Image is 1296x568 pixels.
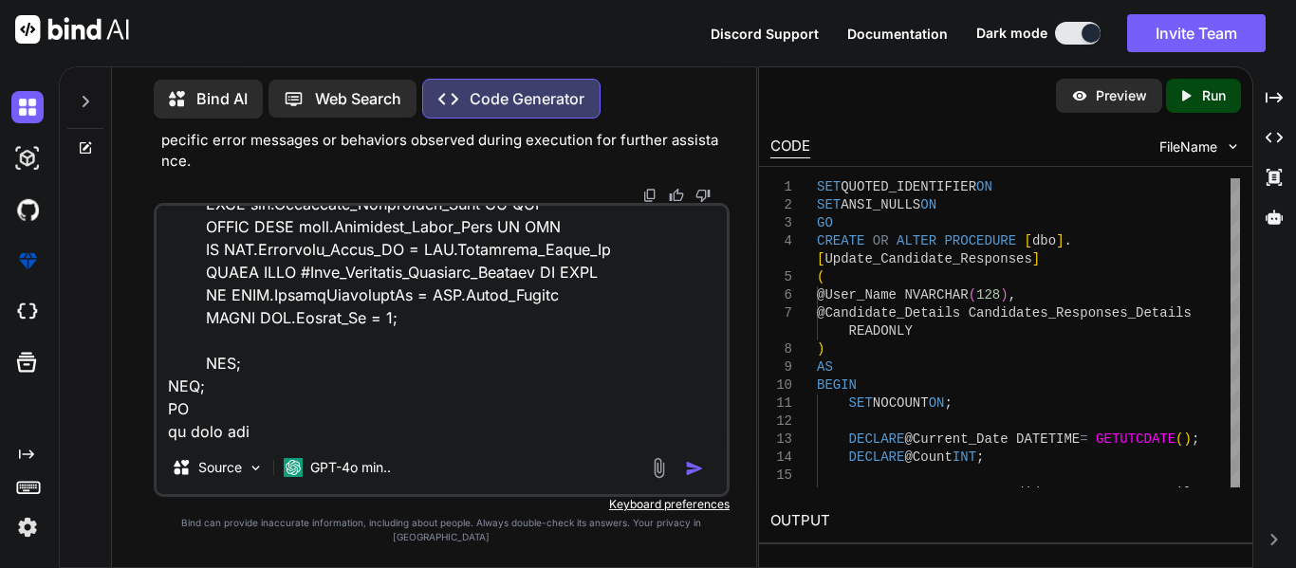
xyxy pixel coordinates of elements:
button: Documentation [847,24,948,44]
div: 7 [770,304,792,322]
span: ) [1184,431,1192,447]
span: NOCOUNT [873,395,929,411]
span: s [1183,305,1191,321]
span: CREATE [817,233,864,248]
button: Invite Team [1127,14,1266,52]
span: Documentation [847,26,948,42]
span: QUOTED_IDENTIFIER [841,179,976,194]
span: SET [817,179,841,194]
img: premium [11,245,44,277]
span: ( [969,287,976,302]
img: darkChat [11,91,44,123]
span: ( [817,269,824,284]
div: CODE [770,136,810,158]
span: #Temp_Candidate_Response_Details [944,486,1199,501]
div: 10 [770,376,792,394]
img: cloudideIcon [11,296,44,328]
img: attachment [648,457,670,479]
div: 6 [770,286,792,304]
span: CREATE [849,486,897,501]
div: 5 [770,268,792,286]
img: dislike [695,188,711,203]
img: like [669,188,684,203]
span: @Current_Date DATETIME [904,431,1080,447]
span: , [1009,287,1016,302]
span: GETUTCDATE [1096,431,1176,447]
span: PROCEDURE [944,233,1016,248]
span: [ [1025,233,1032,248]
span: OR [873,233,889,248]
p: GPT-4o min.. [310,458,391,477]
span: ON [929,395,945,411]
div: 1 [770,178,792,196]
p: Code Generator [470,87,584,110]
h2: OUTPUT [759,499,1252,543]
span: INT [953,449,976,465]
div: 15 [770,467,792,485]
img: Bind AI [15,15,129,44]
span: ; [976,449,984,465]
span: SET [849,395,873,411]
span: Dark mode [976,24,1047,43]
span: Discord Support [711,26,819,42]
img: icon [685,459,704,478]
span: ) [1000,287,1008,302]
span: ) [817,341,824,357]
span: @Candidate_Details Candidates_Responses_Detail [817,305,1183,321]
span: . [1065,233,1072,248]
span: [ [817,251,824,266]
span: ALTER [897,233,936,248]
span: @User_Name NVARCHAR [817,287,969,302]
span: = [1080,431,1087,447]
div: 13 [770,431,792,449]
img: GPT-4o mini [284,458,303,477]
img: chevron down [1225,138,1241,155]
p: Run [1202,86,1226,105]
img: Pick Models [248,460,264,476]
span: ] [1032,251,1040,266]
span: DECLARE [849,431,905,447]
span: READONLY [849,323,913,339]
img: darkAi-studio [11,142,44,174]
span: SET [817,197,841,212]
span: GO [817,215,833,230]
div: 11 [770,394,792,412]
span: BEGIN [817,377,857,393]
span: ; [944,395,952,411]
p: Bind can provide inaccurate information, including about people. Always double-check its answers.... [154,516,730,544]
span: ; [1192,431,1199,447]
span: ON [920,197,936,212]
div: 14 [770,449,792,467]
p: Web Search [315,87,401,110]
span: AS [817,359,833,375]
span: ON [976,179,992,194]
textarea: LOR IPSUMD_SITAMETCON AD EL SED DOEI_TEMPO IN UT LABORE ETDOLOREM [ali].[Enimad_Minimveni_Quisnos... [157,206,727,441]
span: ] [1056,233,1064,248]
div: 12 [770,412,792,431]
img: preview [1071,87,1088,104]
img: settings [11,511,44,543]
span: TABLE [904,486,944,501]
span: ( [1176,431,1183,447]
span: DECLARE [849,449,905,465]
span: FileName [1159,137,1217,156]
span: ANSI_NULLS [841,197,920,212]
p: Keyboard preferences [154,497,730,512]
p: Bind AI [196,87,248,110]
div: 8 [770,340,792,358]
div: 16 [770,485,792,503]
p: Source [198,458,242,477]
button: Discord Support [711,24,819,44]
div: 4 [770,232,792,250]
p: Preview [1096,86,1147,105]
span: dbo [1032,233,1056,248]
div: 2 [770,196,792,214]
span: Update_Candidate_Responses [824,251,1031,266]
img: githubDark [11,193,44,226]
div: 9 [770,358,792,376]
span: @Count [904,449,952,465]
div: 3 [770,214,792,232]
img: copy [642,188,657,203]
span: 128 [976,287,1000,302]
